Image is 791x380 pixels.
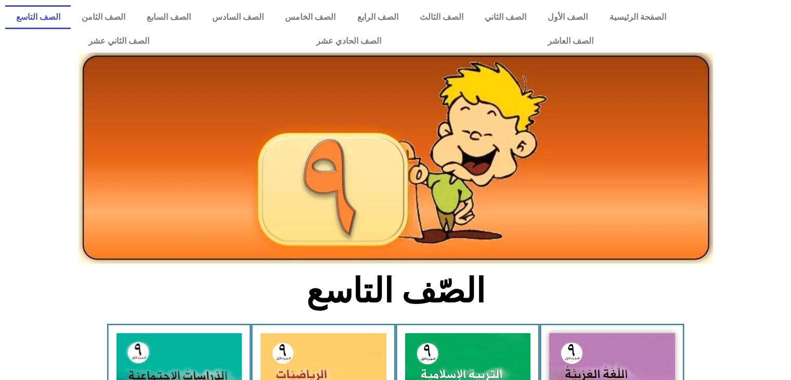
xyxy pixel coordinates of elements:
[71,5,136,29] a: الصف الثامن
[464,29,677,53] a: الصف العاشر
[5,29,232,53] a: الصف الثاني عشر
[409,5,474,29] a: الصف الثالث
[232,29,464,53] a: الصف الحادي عشر
[537,5,599,29] a: الصف الأول
[346,5,409,29] a: الصف الرابع
[136,5,201,29] a: الصف السابع
[202,5,275,29] a: الصف السادس
[275,5,346,29] a: الصف الخامس
[5,5,71,29] a: الصف التاسع
[224,271,567,311] h2: الصّف التاسع
[474,5,537,29] a: الصف الثاني
[599,5,677,29] a: الصفحة الرئيسية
